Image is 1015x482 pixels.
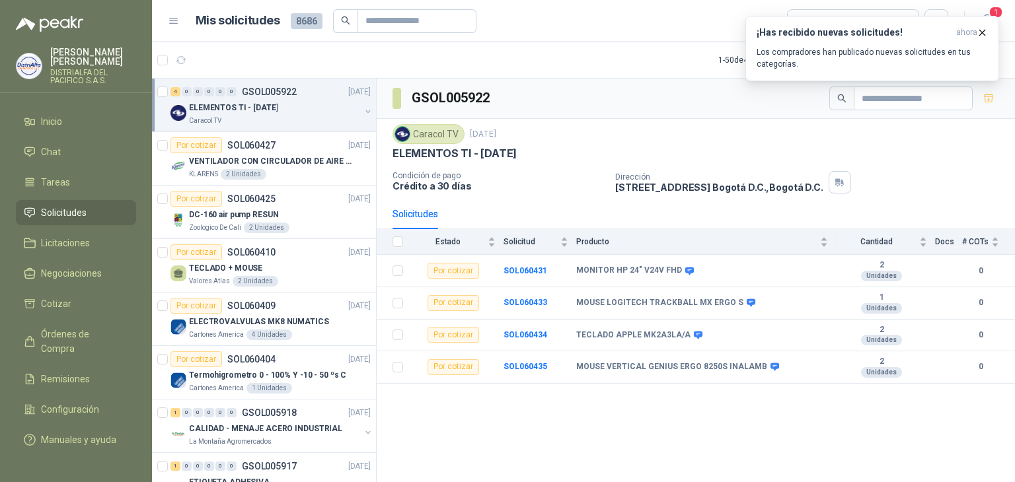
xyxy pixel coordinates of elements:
[189,102,278,114] p: ELEMENTOS TI - [DATE]
[215,87,225,96] div: 0
[41,372,90,386] span: Remisiones
[861,303,902,314] div: Unidades
[348,139,371,152] p: [DATE]
[504,298,547,307] a: SOL060433
[348,193,371,205] p: [DATE]
[975,9,999,33] button: 1
[861,335,902,345] div: Unidades
[193,408,203,417] div: 0
[962,229,1015,255] th: # COTs
[204,462,214,471] div: 0
[170,351,222,367] div: Por cotizar
[170,191,222,207] div: Por cotizar
[393,124,465,144] div: Caracol TV
[170,372,186,388] img: Company Logo
[796,14,823,28] div: Todas
[170,87,180,96] div: 4
[242,462,297,471] p: GSOL005917
[757,27,951,38] h3: ¡Has recibido nuevas solicitudes!
[244,223,289,233] div: 2 Unidades
[189,423,342,435] p: CALIDAD - MENAJE ACERO INDUSTRIAL
[170,462,180,471] div: 1
[341,16,350,25] span: search
[41,402,99,417] span: Configuración
[16,200,136,225] a: Solicitudes
[221,169,266,180] div: 2 Unidades
[962,265,999,277] b: 0
[227,462,237,471] div: 0
[861,271,902,281] div: Unidades
[193,462,203,471] div: 0
[16,366,136,392] a: Remisiones
[170,405,373,447] a: 1 0 0 0 0 0 GSOL005918[DATE] Company LogoCALIDAD - MENAJE ACERO INDUSTRIALLa Montaña Agromercados
[836,229,935,255] th: Cantidad
[16,139,136,164] a: Chat
[227,301,276,310] p: SOL060409
[411,237,485,246] span: Estado
[504,362,547,371] a: SOL060435
[189,316,329,328] p: ELECTROVALVULAS MK8 NUMATICS
[348,300,371,312] p: [DATE]
[836,237,917,246] span: Cantidad
[227,194,276,203] p: SOL060425
[227,248,276,257] p: SOL060410
[170,137,222,153] div: Por cotizar
[428,359,479,375] div: Por cotizar
[576,237,817,246] span: Producto
[16,261,136,286] a: Negociaciones
[182,87,192,96] div: 0
[152,346,376,399] a: Por cotizarSOL060404[DATE] Company LogoTermohigrometro 0 - 100% Y -10 - 50 ºs CCartones America1 ...
[189,223,241,233] p: Zoologico De Cali
[962,329,999,341] b: 0
[246,383,292,394] div: 1 Unidades
[189,169,218,180] p: KLARENS
[246,329,292,340] div: 4 Unidades
[215,408,225,417] div: 0
[189,155,354,168] p: VENTILADOR CON CIRCULADOR DE AIRE MULTIPROPOSITO XPOWER DE 14"
[16,170,136,195] a: Tareas
[41,432,116,447] span: Manuales y ayuda
[504,266,547,275] a: SOL060431
[227,355,276,364] p: SOL060404
[504,229,576,255] th: Solicitud
[836,325,927,335] b: 2
[16,230,136,256] a: Licitaciones
[227,141,276,150] p: SOL060427
[170,426,186,442] img: Company Logo
[615,182,823,193] p: [STREET_ADDRESS] Bogotá D.C. , Bogotá D.C.
[576,298,743,308] b: MOUSE LOGITECH TRACKBALL MX ERGO S
[576,265,682,276] b: MONITOR HP 24" V24V FHD
[41,205,87,220] span: Solicitudes
[227,87,237,96] div: 0
[152,132,376,186] a: Por cotizarSOL060427[DATE] Company LogoVENTILADOR CON CIRCULADOR DE AIRE MULTIPROPOSITO XPOWER DE...
[189,436,272,447] p: La Montaña Agromercados
[837,94,846,103] span: search
[576,330,691,341] b: TECLADO APPLE MK2A3LA/A
[470,128,496,141] p: [DATE]
[393,147,517,160] p: ELEMENTOS TI - [DATE]
[393,180,605,191] p: Crédito a 30 días
[836,357,927,367] b: 2
[348,407,371,419] p: [DATE]
[182,408,192,417] div: 0
[189,276,230,287] p: Valores Atlas
[242,408,297,417] p: GSOL005918
[215,462,225,471] div: 0
[170,212,186,228] img: Company Logo
[836,293,927,303] b: 1
[745,16,999,81] button: ¡Has recibido nuevas solicitudes!ahora Los compradores han publicado nuevas solicitudes en tus ca...
[41,327,124,356] span: Órdenes de Compra
[16,427,136,452] a: Manuales y ayuda
[757,46,988,70] p: Los compradores han publicado nuevas solicitudes en tus categorías.
[170,158,186,174] img: Company Logo
[428,295,479,311] div: Por cotizar
[718,50,804,71] div: 1 - 50 de 4801
[196,11,280,30] h1: Mis solicitudes
[962,296,999,309] b: 0
[152,186,376,239] a: Por cotizarSOL060425[DATE] Company LogoDC-160 air pump RESUNZoologico De Cali2 Unidades
[861,367,902,378] div: Unidades
[182,462,192,471] div: 0
[41,236,90,250] span: Licitaciones
[428,263,479,279] div: Por cotizar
